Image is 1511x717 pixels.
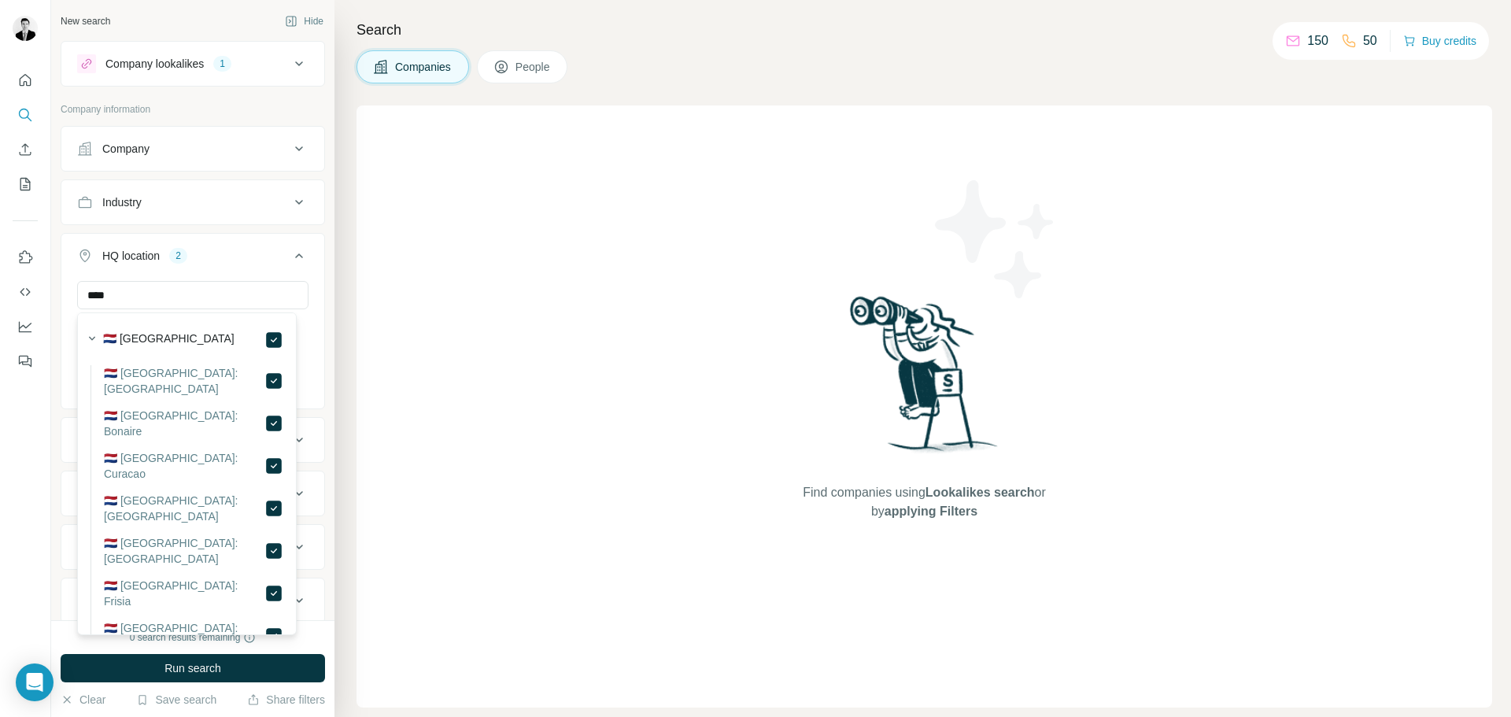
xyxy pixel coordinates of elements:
[104,365,264,397] label: 🇳🇱 [GEOGRAPHIC_DATA]: [GEOGRAPHIC_DATA]
[61,475,324,512] button: Employees (size)
[104,535,264,567] label: 🇳🇱 [GEOGRAPHIC_DATA]: [GEOGRAPHIC_DATA]
[13,101,38,129] button: Search
[102,141,150,157] div: Company
[885,504,977,518] span: applying Filters
[61,102,325,116] p: Company information
[357,19,1492,41] h4: Search
[925,486,1035,499] span: Lookalikes search
[130,630,257,645] div: 0 search results remaining
[213,57,231,71] div: 1
[395,59,453,75] span: Companies
[164,660,221,676] span: Run search
[925,168,1066,310] img: Surfe Illustration - Stars
[136,692,216,708] button: Save search
[274,9,334,33] button: Hide
[843,292,1007,468] img: Surfe Illustration - Woman searching with binoculars
[13,243,38,272] button: Use Surfe on LinkedIn
[61,237,324,281] button: HQ location2
[247,692,325,708] button: Share filters
[104,493,264,524] label: 🇳🇱 [GEOGRAPHIC_DATA]: [GEOGRAPHIC_DATA]
[169,249,187,263] div: 2
[61,183,324,221] button: Industry
[13,16,38,41] img: Avatar
[61,14,110,28] div: New search
[61,528,324,566] button: Technologies
[515,59,552,75] span: People
[104,578,264,609] label: 🇳🇱 [GEOGRAPHIC_DATA]: Frisia
[61,45,324,83] button: Company lookalikes1
[61,130,324,168] button: Company
[13,278,38,306] button: Use Surfe API
[13,66,38,94] button: Quick start
[13,312,38,341] button: Dashboard
[1363,31,1377,50] p: 50
[102,248,160,264] div: HQ location
[13,347,38,375] button: Feedback
[103,331,235,349] label: 🇳🇱 [GEOGRAPHIC_DATA]
[13,135,38,164] button: Enrich CSV
[102,194,142,210] div: Industry
[16,663,54,701] div: Open Intercom Messenger
[61,654,325,682] button: Run search
[104,620,264,652] label: 🇳🇱 [GEOGRAPHIC_DATA]: [GEOGRAPHIC_DATA]
[61,421,324,459] button: Annual revenue ($)
[798,483,1050,521] span: Find companies using or by
[104,408,264,439] label: 🇳🇱 [GEOGRAPHIC_DATA]: Bonaire
[1403,30,1476,52] button: Buy credits
[1307,31,1328,50] p: 150
[61,692,105,708] button: Clear
[105,56,204,72] div: Company lookalikes
[104,450,264,482] label: 🇳🇱 [GEOGRAPHIC_DATA]: Curacao
[13,170,38,198] button: My lists
[61,582,324,619] button: Keywords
